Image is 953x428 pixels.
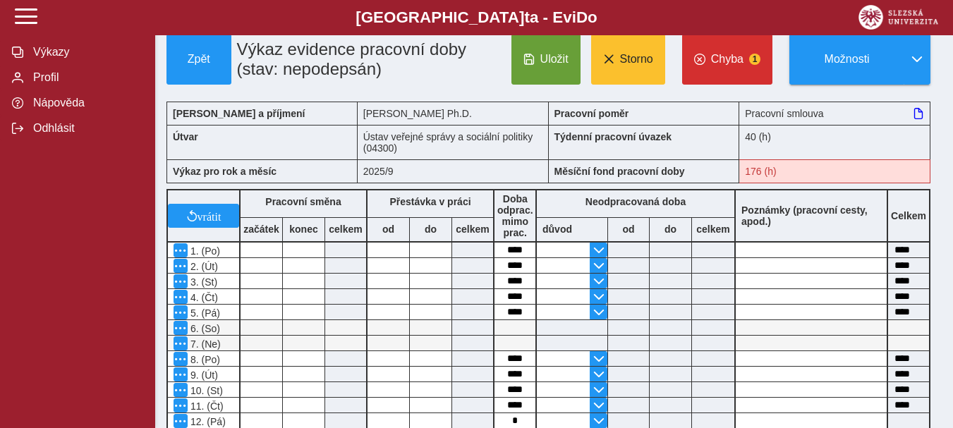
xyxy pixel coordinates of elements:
span: Výkazy [29,46,143,59]
span: Možnosti [801,53,892,66]
b: Celkem [891,210,926,221]
span: 8. (Po) [188,354,220,365]
span: Zpět [173,53,225,66]
button: Storno [591,34,665,85]
b: Pracovní směna [265,196,341,207]
span: Odhlásit [29,122,143,135]
span: o [588,8,597,26]
span: 1 [749,54,760,65]
span: t [524,8,529,26]
b: od [368,224,409,235]
b: od [608,224,649,235]
b: Výkaz pro rok a měsíc [173,166,277,177]
span: 11. (Čt) [188,401,224,412]
button: Menu [174,336,188,350]
b: celkem [692,224,734,235]
h1: Výkaz evidence pracovní doby (stav: nepodepsán) [231,34,490,85]
button: Zpět [166,34,231,85]
span: vrátit [198,210,221,221]
span: 7. (Ne) [188,338,221,350]
button: Menu [174,352,188,366]
span: Uložit [540,53,569,66]
span: 5. (Pá) [188,307,220,319]
span: 3. (St) [188,276,217,288]
button: Uložit [511,34,581,85]
span: Storno [620,53,653,66]
span: 6. (So) [188,323,220,334]
span: 12. (Pá) [188,416,226,427]
span: 10. (St) [188,385,223,396]
b: Neodpracovaná doba [585,196,686,207]
button: Menu [174,321,188,335]
span: Chyba [711,53,743,66]
button: Menu [174,398,188,412]
b: celkem [325,224,366,235]
button: Menu [174,290,188,304]
button: Menu [174,259,188,273]
button: Menu [174,305,188,319]
div: Fond pracovní doby (176 h) a součet hodin (72 h) se neshodují! [739,159,930,183]
b: Týdenní pracovní úvazek [554,131,672,142]
b: [PERSON_NAME] a příjmení [173,108,305,119]
img: logo_web_su.png [858,5,938,30]
b: Pracovní poměr [554,108,629,119]
div: 40 (h) [739,125,930,159]
button: Menu [174,414,188,428]
b: začátek [241,224,282,235]
b: důvod [542,224,572,235]
b: do [650,224,691,235]
button: Menu [174,243,188,257]
span: D [576,8,588,26]
b: konec [283,224,324,235]
button: Menu [174,367,188,381]
span: Profil [29,71,143,84]
b: Přestávka v práci [389,196,471,207]
b: do [410,224,451,235]
button: Možnosti [789,34,904,85]
span: 9. (Út) [188,369,218,381]
b: celkem [452,224,493,235]
button: Chyba1 [682,34,772,85]
button: Menu [174,383,188,397]
div: 2025/9 [358,159,549,183]
b: Poznámky (pracovní cesty, apod.) [736,204,887,227]
button: vrátit [168,204,239,228]
div: Pracovní smlouva [739,102,930,125]
div: Ústav veřejné správy a sociální politiky (04300) [358,125,549,159]
span: Nápověda [29,97,143,109]
span: 2. (Út) [188,261,218,272]
div: [PERSON_NAME] Ph.D. [358,102,549,125]
b: [GEOGRAPHIC_DATA] a - Evi [42,8,911,27]
button: Menu [174,274,188,288]
span: 4. (Čt) [188,292,218,303]
b: Doba odprac. mimo prac. [497,193,533,238]
span: 1. (Po) [188,245,220,257]
b: Měsíční fond pracovní doby [554,166,685,177]
b: Útvar [173,131,198,142]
